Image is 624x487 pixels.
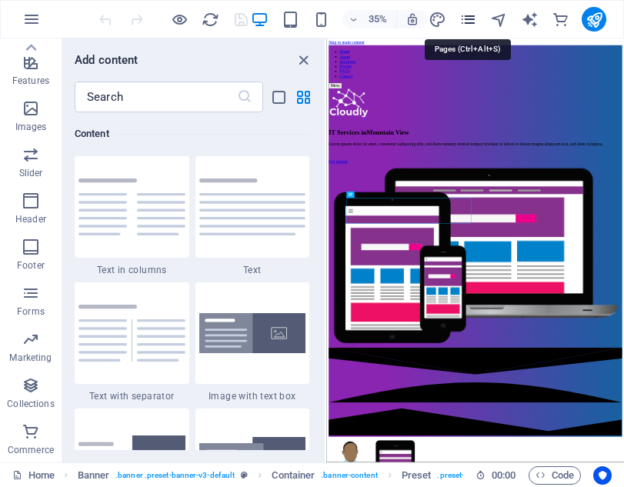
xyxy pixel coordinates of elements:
[529,466,581,485] button: Code
[195,156,310,276] div: Text
[19,167,43,179] p: Slider
[199,178,306,235] img: text.svg
[195,264,310,276] span: Text
[6,6,108,19] a: Skip to main content
[78,305,185,362] img: text-with-separator.svg
[593,466,612,485] button: Usercentrics
[15,121,47,133] p: Images
[115,466,235,485] span: . banner .preset-banner-v3-default
[294,51,312,69] button: close panel
[520,10,539,28] button: text_generator
[17,259,45,272] p: Footer
[321,466,377,485] span: . banner-content
[8,444,54,456] p: Commerce
[476,466,516,485] h6: Session time
[17,305,45,318] p: Forms
[489,10,508,28] button: navigator
[195,390,310,402] span: Image with text box
[365,10,390,28] h6: 35%
[75,282,189,402] div: Text with separator
[294,88,312,106] button: grid-view
[405,12,419,26] i: On resize automatically adjust zoom level to fit chosen device.
[75,156,189,276] div: Text in columns
[201,10,219,28] button: reload
[78,466,110,485] span: Click to select. Double-click to edit
[459,10,477,28] button: pages
[437,466,522,485] span: . preset-columns-header
[521,11,539,28] i: AI Writer
[552,11,569,28] i: Commerce
[402,466,432,485] span: Click to select. Double-click to edit
[536,466,574,485] span: Code
[75,125,309,143] h6: Content
[75,264,189,276] span: Text in columns
[7,398,54,410] p: Collections
[199,313,306,354] img: image-with-text-box.svg
[15,213,46,225] p: Header
[75,82,237,112] input: Search
[342,10,397,28] button: 35%
[492,466,516,485] span: 00 00
[199,437,306,482] img: text-image-overlap.svg
[78,178,185,235] img: text-in-columns.svg
[195,282,310,402] div: Image with text box
[428,10,446,28] button: design
[12,466,55,485] a: Click to cancel selection. Double-click to open Pages
[75,51,138,69] h6: Add content
[272,466,315,485] span: Click to select. Double-click to edit
[502,469,505,481] span: :
[551,10,569,28] button: commerce
[9,352,52,364] p: Marketing
[78,435,185,483] img: text-with-image-v4.svg
[241,471,248,479] i: This element is a customizable preset
[12,75,49,87] p: Features
[582,7,606,32] button: publish
[269,88,288,106] button: list-view
[490,11,508,28] i: Navigator
[75,390,189,402] span: Text with separator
